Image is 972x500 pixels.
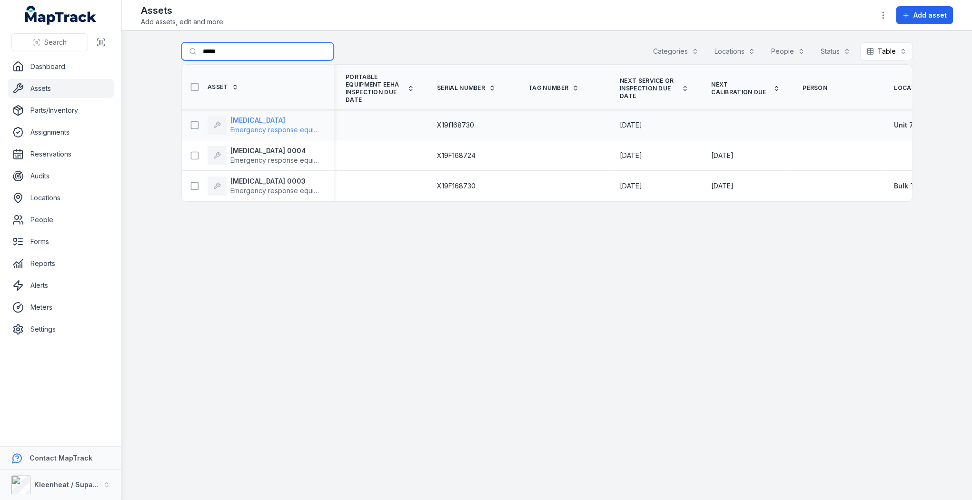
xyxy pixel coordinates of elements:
[913,10,947,20] span: Add asset
[528,84,568,92] span: Tag Number
[44,38,67,47] span: Search
[620,120,642,130] time: 09/04/2026, 12:00:00 am
[8,320,114,339] a: Settings
[711,81,769,96] span: Next Calibration Due
[8,167,114,186] a: Audits
[346,73,404,104] span: Portable Equipment EEHA Inspection Due Date
[230,176,323,186] strong: [MEDICAL_DATA] 0003
[620,77,688,100] a: Next Service or Inspection Due Date
[620,121,642,129] span: [DATE]
[437,84,485,92] span: Serial Number
[8,57,114,76] a: Dashboard
[230,186,333,195] span: Emergency response equipment
[8,123,114,142] a: Assignments
[208,146,323,165] a: [MEDICAL_DATA] 0004Emergency response equipment
[11,33,88,51] button: Search
[8,188,114,207] a: Locations
[8,276,114,295] a: Alerts
[437,84,496,92] a: Serial Number
[620,181,642,191] time: 01/10/2025, 12:00:00 am
[711,151,734,159] span: [DATE]
[346,73,414,104] a: Portable Equipment EEHA Inspection Due Date
[620,77,678,100] span: Next Service or Inspection Due Date
[8,210,114,229] a: People
[437,181,476,191] span: X19F168730
[8,101,114,120] a: Parts/Inventory
[230,126,333,134] span: Emergency response equipment
[528,84,579,92] a: Tag Number
[894,181,963,191] a: Bulk Tank Test Shed
[894,182,963,190] span: Bulk Tank Test Shed
[894,121,949,129] span: Unit 7 Workshop
[711,151,734,160] time: 14/10/2025, 12:00:00 am
[8,145,114,164] a: Reservations
[803,84,827,92] span: Person
[208,116,323,135] a: [MEDICAL_DATA]Emergency response equipment
[860,42,912,60] button: Table
[141,4,225,17] h2: Assets
[208,83,228,91] span: Asset
[711,181,734,191] time: 14/10/2025, 12:00:00 am
[230,146,323,156] strong: [MEDICAL_DATA] 0004
[25,6,97,25] a: MapTrack
[711,81,780,96] a: Next Calibration Due
[711,182,734,190] span: [DATE]
[230,156,333,164] span: Emergency response equipment
[8,79,114,98] a: Assets
[620,182,642,190] span: [DATE]
[30,454,92,462] strong: Contact MapTrack
[208,176,323,196] a: [MEDICAL_DATA] 0003Emergency response equipment
[8,254,114,273] a: Reports
[894,120,949,130] a: Unit 7 Workshop
[8,298,114,317] a: Meters
[208,83,238,91] a: Asset
[814,42,856,60] button: Status
[437,151,476,160] span: X19F168724
[620,151,642,159] span: [DATE]
[896,6,953,24] button: Add asset
[437,120,474,130] span: X19f168730
[620,151,642,160] time: 01/10/2025, 12:00:00 am
[34,480,105,489] strong: Kleenheat / Supagas
[8,232,114,251] a: Forms
[141,17,225,27] span: Add assets, edit and more.
[765,42,811,60] button: People
[230,116,323,125] strong: [MEDICAL_DATA]
[894,84,926,92] span: Location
